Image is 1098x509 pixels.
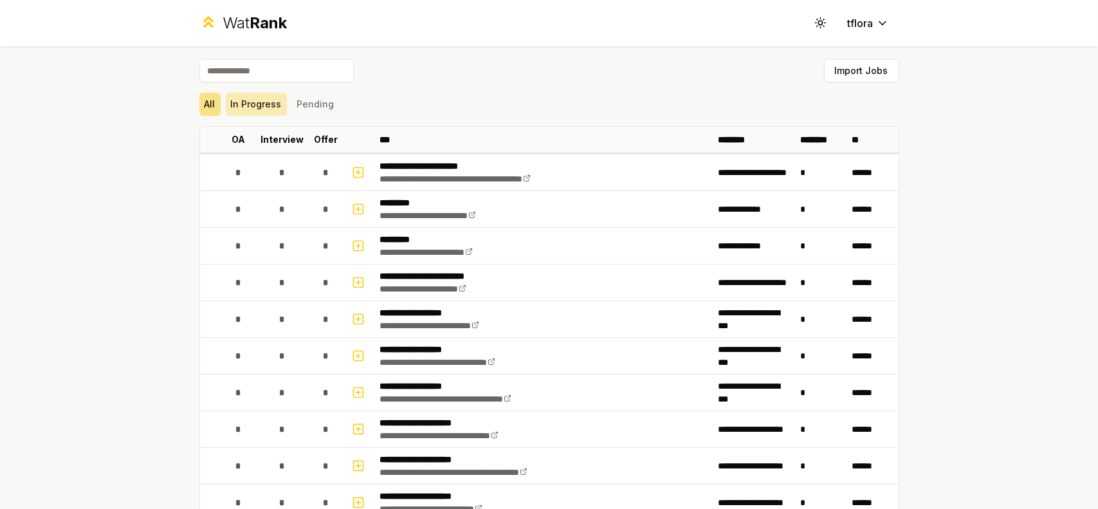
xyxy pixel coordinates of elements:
p: Offer [314,133,338,146]
a: WatRank [199,13,288,33]
p: OA [232,133,245,146]
button: tflora [837,12,899,35]
button: Import Jobs [824,59,899,82]
p: Interview [261,133,304,146]
button: All [199,93,221,116]
span: tflora [848,15,874,31]
button: Pending [292,93,340,116]
div: Wat [223,13,287,33]
span: Rank [250,14,287,32]
button: In Progress [226,93,287,116]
